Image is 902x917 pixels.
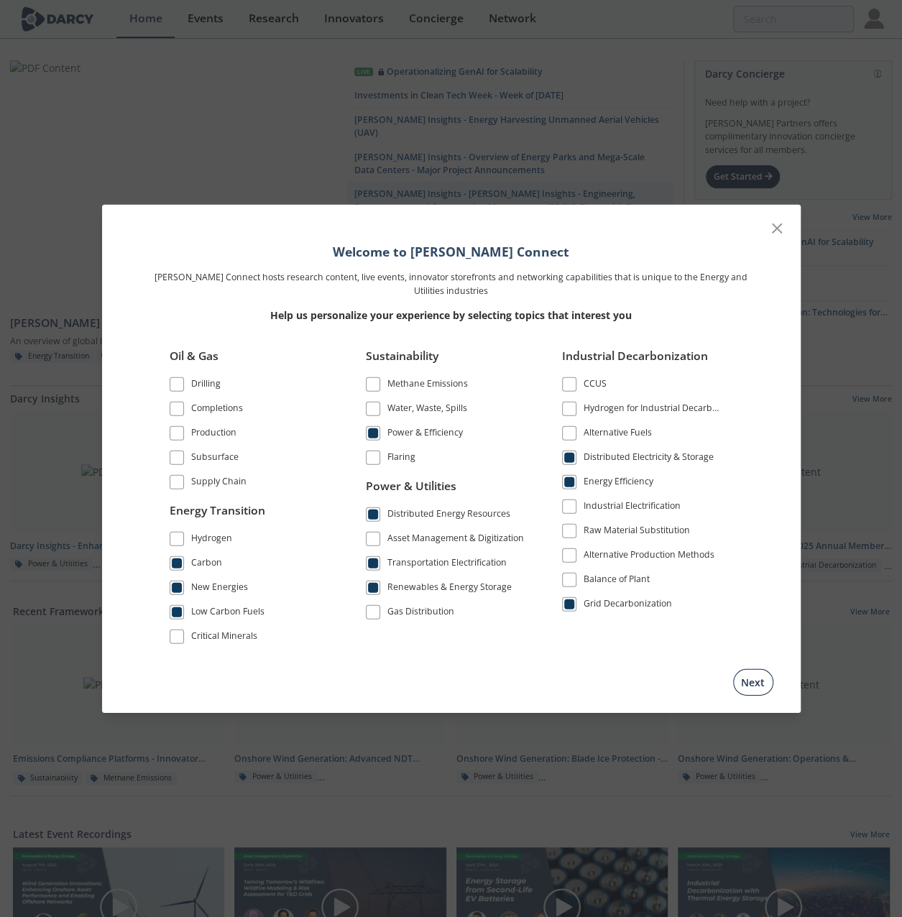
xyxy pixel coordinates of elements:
[149,242,753,261] h1: Welcome to [PERSON_NAME] Connect
[387,426,463,443] div: Power & Efficiency
[191,402,243,419] div: Completions
[191,451,239,468] div: Subsurface
[584,377,607,395] div: CCUS
[191,556,222,573] div: Carbon
[191,426,236,443] div: Production
[191,475,247,492] div: Supply Chain
[191,531,232,548] div: Hydrogen
[191,629,257,646] div: Critical Minerals
[387,507,510,524] div: Distributed Energy Resources
[562,348,723,375] div: Industrial Decarbonization
[584,597,672,614] div: Grid Decarbonization
[149,271,753,298] p: [PERSON_NAME] Connect hosts research content, live events, innovator storefronts and networking c...
[387,531,524,548] div: Asset Management & Digitization
[387,556,507,573] div: Transportation Electrification
[170,502,331,529] div: Energy Transition
[191,604,264,622] div: Low Carbon Fuels
[191,377,221,395] div: Drilling
[584,573,650,590] div: Balance of Plant
[170,348,331,375] div: Oil & Gas
[584,499,681,517] div: Industrial Electrification
[584,548,714,566] div: Alternative Production Methods
[387,402,467,419] div: Water, Waste, Spills
[366,348,527,375] div: Sustainability
[387,377,468,395] div: Methane Emissions
[149,308,753,323] p: Help us personalize your experience by selecting topics that interest you
[584,402,723,419] div: Hydrogen for Industrial Decarbonization
[584,475,653,492] div: Energy Efficiency
[584,426,652,443] div: Alternative Fuels
[584,451,714,468] div: Distributed Electricity & Storage
[584,524,690,541] div: Raw Material Substitution
[387,451,415,468] div: Flaring
[366,477,527,504] div: Power & Utilities
[387,580,512,597] div: Renewables & Energy Storage
[191,580,248,597] div: New Energies
[733,668,773,695] button: Next
[387,604,454,622] div: Gas Distribution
